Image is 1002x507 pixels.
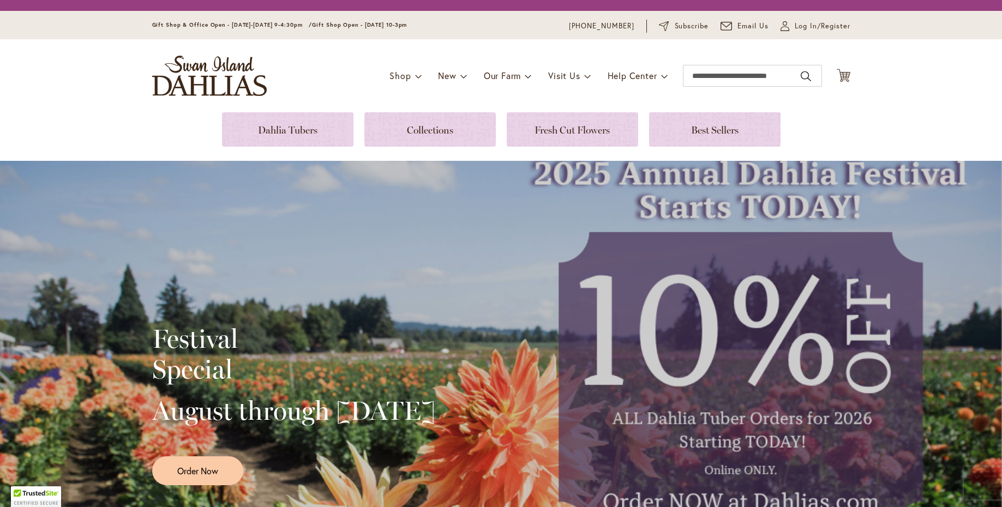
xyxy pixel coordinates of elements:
[152,395,435,426] h2: August through [DATE]
[608,70,657,81] span: Help Center
[438,70,456,81] span: New
[312,21,407,28] span: Gift Shop Open - [DATE] 10-3pm
[675,21,709,32] span: Subscribe
[177,464,218,477] span: Order Now
[11,486,61,507] div: TrustedSite Certified
[721,21,769,32] a: Email Us
[389,70,411,81] span: Shop
[152,456,243,485] a: Order Now
[484,70,521,81] span: Our Farm
[781,21,850,32] a: Log In/Register
[152,56,267,96] a: store logo
[152,21,313,28] span: Gift Shop & Office Open - [DATE]-[DATE] 9-4:30pm /
[801,68,811,85] button: Search
[795,21,850,32] span: Log In/Register
[737,21,769,32] span: Email Us
[659,21,709,32] a: Subscribe
[569,21,635,32] a: [PHONE_NUMBER]
[548,70,580,81] span: Visit Us
[152,323,435,384] h2: Festival Special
